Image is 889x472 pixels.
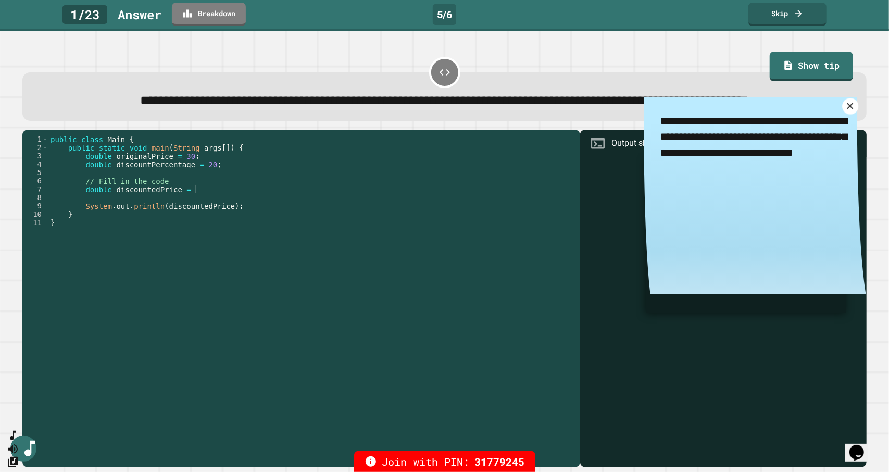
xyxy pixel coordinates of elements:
div: 9 [22,202,48,210]
span: 31779245 [475,454,525,469]
div: 2 [22,143,48,152]
button: Change Music [7,455,19,468]
button: Mute music [7,442,19,455]
a: Show tip [770,52,853,81]
div: 5 / 6 [433,4,456,25]
a: Breakdown [172,3,246,26]
div: Join with PIN: [354,451,535,472]
div: 11 [22,218,48,227]
iframe: chat widget [845,430,879,462]
div: 8 [22,193,48,202]
span: Toggle code folding, rows 1 through 11 [42,135,48,143]
div: 3 [22,152,48,160]
a: Skip [748,3,827,26]
div: Answer [118,5,161,24]
div: Output shell [611,137,656,150]
button: SpeedDial basic example [7,429,19,442]
div: 6 [22,177,48,185]
div: 4 [22,160,48,168]
div: 1 / 23 [62,5,107,24]
div: 10 [22,210,48,218]
div: 5 [22,168,48,177]
div: 1 [22,135,48,143]
span: Toggle code folding, rows 2 through 10 [42,143,48,152]
div: 7 [22,185,48,193]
